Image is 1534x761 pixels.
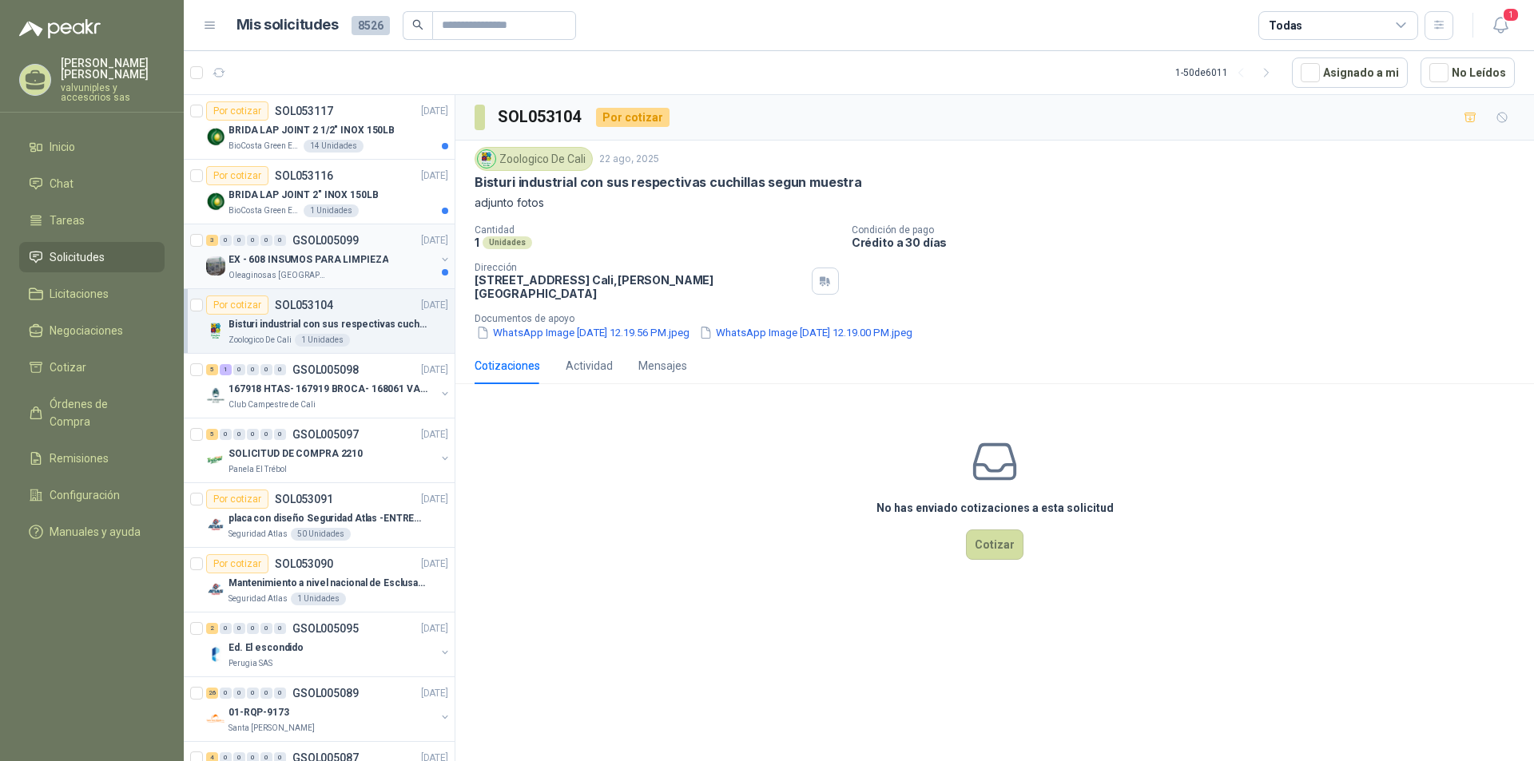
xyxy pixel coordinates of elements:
[1502,7,1520,22] span: 1
[475,357,540,375] div: Cotizaciones
[475,224,839,236] p: Cantidad
[206,709,225,728] img: Company Logo
[220,364,232,375] div: 1
[229,140,300,153] p: BioCosta Green Energy S.A.S
[206,192,225,211] img: Company Logo
[352,16,390,35] span: 8526
[1421,57,1515,88] button: No Leídos
[19,352,165,382] a: Cotizar
[206,429,218,440] div: 5
[421,427,448,442] p: [DATE]
[206,623,218,634] div: 2
[206,450,225,470] img: Company Logo
[220,688,232,699] div: 0
[229,334,292,347] p: Zoologico De Cali
[475,313,1528,324] p: Documentos de apoyo
[421,686,448,701] p: [DATE]
[275,170,333,181] p: SOL053116
[229,269,329,282] p: Oleaginosas [GEOGRAPHIC_DATA][PERSON_NAME]
[475,147,593,171] div: Zoologico De Cali
[50,285,109,303] span: Licitaciones
[852,224,1528,236] p: Condición de pago
[50,212,85,229] span: Tareas
[247,235,259,246] div: 0
[697,324,914,341] button: WhatsApp Image [DATE] 12.19.00 PM.jpeg
[421,557,448,572] p: [DATE]
[421,492,448,507] p: [DATE]
[206,101,268,121] div: Por cotizar
[19,389,165,437] a: Órdenes de Compra
[184,289,455,354] a: Por cotizarSOL053104[DATE] Company LogoBisturi industrial con sus respectivas cuchillas segun mue...
[475,324,691,341] button: WhatsApp Image [DATE] 12.19.56 PM.jpeg
[50,486,120,504] span: Configuración
[206,684,451,735] a: 26 0 0 0 0 0 GSOL005089[DATE] Company Logo01-RQP-9173Santa [PERSON_NAME]
[50,175,74,192] span: Chat
[292,623,359,634] p: GSOL005095
[1486,11,1515,40] button: 1
[475,273,805,300] p: [STREET_ADDRESS] Cali , [PERSON_NAME][GEOGRAPHIC_DATA]
[50,138,75,156] span: Inicio
[206,235,218,246] div: 3
[247,364,259,375] div: 0
[206,360,451,411] a: 5 1 0 0 0 0 GSOL005098[DATE] Company Logo167918 HTAS- 167919 BROCA- 168061 VALVULAClub Campestre ...
[229,511,427,526] p: placa con diseño Seguridad Atlas -ENTREGA en [GEOGRAPHIC_DATA]
[233,623,245,634] div: 0
[274,623,286,634] div: 0
[19,132,165,162] a: Inicio
[50,450,109,467] span: Remisiones
[19,19,101,38] img: Logo peakr
[275,105,333,117] p: SOL053117
[475,194,1515,212] p: adjunto fotos
[421,104,448,119] p: [DATE]
[206,256,225,275] img: Company Logo
[19,205,165,236] a: Tareas
[421,233,448,248] p: [DATE]
[206,644,225,664] img: Company Logo
[61,57,165,80] p: [PERSON_NAME] [PERSON_NAME]
[50,523,141,541] span: Manuales y ayuda
[233,364,245,375] div: 0
[260,364,272,375] div: 0
[229,705,289,720] p: 01-RQP-9173
[236,14,339,37] h1: Mis solicitudes
[275,558,333,569] p: SOL053090
[206,386,225,405] img: Company Logo
[260,235,272,246] div: 0
[206,231,451,282] a: 3 0 0 0 0 0 GSOL005099[DATE] Company LogoEX - 608 INSUMOS PARA LIMPIEZAOleaginosas [GEOGRAPHIC_DA...
[229,446,363,462] p: SOLICITUD DE COMPRA 2210
[184,548,455,612] a: Por cotizarSOL053090[DATE] Company LogoMantenimiento a nivel nacional de Esclusas de SeguridadSeg...
[206,364,218,375] div: 5
[475,174,862,191] p: Bisturi industrial con sus respectivas cuchillas segun muestra
[229,398,316,411] p: Club Campestre de Cali
[233,429,245,440] div: 0
[1175,60,1279,85] div: 1 - 50 de 6011
[274,429,286,440] div: 0
[295,334,350,347] div: 1 Unidades
[206,515,225,534] img: Company Logo
[421,298,448,313] p: [DATE]
[206,321,225,340] img: Company Logo
[292,429,359,440] p: GSOL005097
[275,299,333,311] p: SOL053104
[478,150,495,168] img: Company Logo
[260,623,272,634] div: 0
[421,621,448,636] p: [DATE]
[292,688,359,699] p: GSOL005089
[475,236,479,249] p: 1
[206,580,225,599] img: Company Logo
[229,576,427,591] p: Mantenimiento a nivel nacional de Esclusas de Seguridad
[274,235,286,246] div: 0
[291,593,346,605] div: 1 Unidades
[1292,57,1408,88] button: Asignado a mi
[260,429,272,440] div: 0
[233,688,245,699] div: 0
[274,688,286,699] div: 0
[19,443,165,474] a: Remisiones
[247,429,259,440] div: 0
[638,357,687,375] div: Mensajes
[206,166,268,185] div: Por cotizar
[229,252,388,268] p: EX - 608 INSUMOS PARA LIMPIEZA
[498,105,583,129] h3: SOL053104
[596,108,670,127] div: Por cotizar
[229,640,304,656] p: Ed. El escondido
